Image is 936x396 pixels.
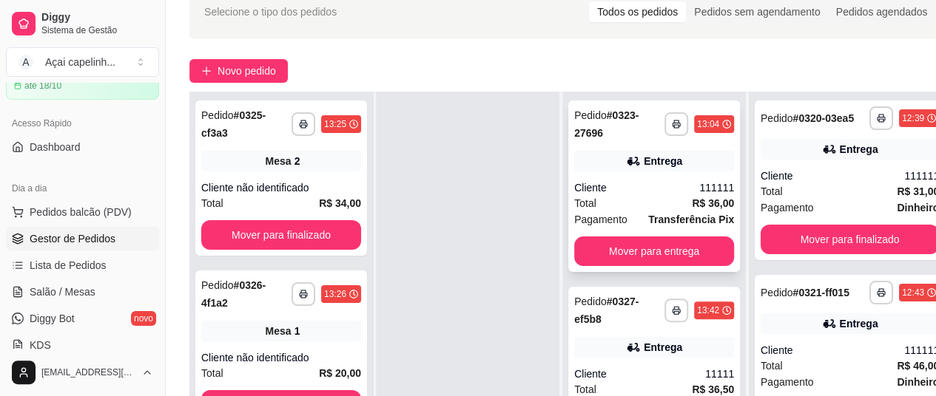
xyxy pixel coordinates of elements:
[324,288,346,300] div: 13:26
[574,296,607,307] span: Pedido
[218,63,276,79] span: Novo pedido
[761,358,783,374] span: Total
[828,1,936,22] div: Pedidos agendados
[6,280,159,304] a: Salão / Mesas
[6,333,159,357] a: KDS
[761,287,793,298] span: Pedido
[266,154,292,168] span: Mesa
[697,304,719,316] div: 13:42
[324,118,346,130] div: 13:25
[30,284,95,299] span: Salão / Mesas
[30,140,81,154] span: Dashboard
[201,220,361,250] button: Mover para finalizado
[201,365,223,381] span: Total
[589,1,686,22] div: Todos os pedidos
[574,109,607,121] span: Pedido
[648,214,734,225] strong: Transferência Pix
[686,1,828,22] div: Pedidos sem agendamento
[6,307,159,330] a: Diggy Botnovo
[201,350,361,365] div: Cliente não identificado
[201,279,266,309] strong: # 0326-4f1a2
[6,355,159,390] button: [EMAIL_ADDRESS][DOMAIN_NAME]
[201,66,212,76] span: plus
[6,177,159,200] div: Dia a dia
[294,324,300,338] div: 1
[902,112,924,124] div: 12:39
[644,154,682,168] div: Entrega
[201,195,223,211] span: Total
[6,47,159,77] button: Select a team
[574,236,734,266] button: Mover para entrega
[201,109,234,121] span: Pedido
[45,55,115,69] div: Açai capelinh ...
[201,180,361,195] div: Cliente não identificado
[201,109,266,139] strong: # 0325-cf3a3
[761,183,783,199] span: Total
[697,118,719,130] div: 13:04
[30,205,132,219] span: Pedidos balcão (PDV)
[30,311,75,326] span: Diggy Bot
[30,231,115,246] span: Gestor de Pedidos
[574,109,639,139] strong: # 0323-27696
[41,366,135,378] span: [EMAIL_ADDRESS][DOMAIN_NAME]
[6,253,159,277] a: Lista de Pedidos
[18,55,33,69] span: A
[644,340,682,355] div: Entrega
[266,324,292,338] span: Mesa
[761,374,814,390] span: Pagamento
[692,383,734,395] strong: R$ 36,50
[30,258,107,273] span: Lista de Pedidos
[24,80,61,92] article: até 18/10
[319,367,361,379] strong: R$ 20,00
[6,200,159,224] button: Pedidos balcão (PDV)
[201,279,234,291] span: Pedido
[699,180,734,195] div: 111111
[761,168,904,183] div: Cliente
[793,112,855,124] strong: # 0320-03ea5
[6,135,159,159] a: Dashboard
[840,142,878,157] div: Entrega
[692,197,734,209] strong: R$ 36,00
[574,180,699,195] div: Cliente
[6,112,159,135] div: Acesso Rápido
[902,287,924,298] div: 12:43
[705,366,734,381] div: 11111
[41,24,153,36] span: Sistema de Gestão
[6,6,159,41] a: DiggySistema de Gestão
[6,227,159,250] a: Gestor de Pedidos
[574,296,639,325] strong: # 0327-ef5b8
[761,343,904,358] div: Cliente
[319,197,361,209] strong: R$ 34,00
[294,154,300,168] div: 2
[204,4,337,20] span: Selecione o tipo dos pedidos
[574,195,596,211] span: Total
[574,366,705,381] div: Cliente
[189,59,288,83] button: Novo pedido
[30,338,51,352] span: KDS
[793,287,849,298] strong: # 0321-ff015
[574,211,627,228] span: Pagamento
[41,11,153,24] span: Diggy
[761,199,814,216] span: Pagamento
[761,112,793,124] span: Pedido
